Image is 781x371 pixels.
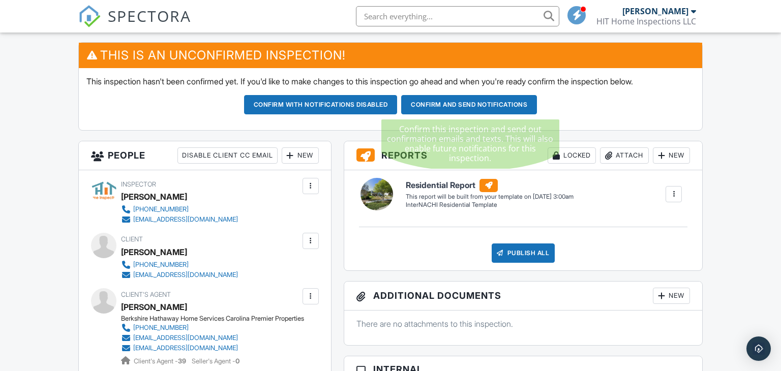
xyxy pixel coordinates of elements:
span: Inspector [121,180,156,188]
div: This report will be built from your template on [DATE] 3:00am [406,193,574,201]
div: Open Intercom Messenger [746,336,771,361]
div: [PERSON_NAME] [121,189,187,204]
div: InterNACHI Residential Template [406,201,574,209]
span: SPECTORA [108,5,191,26]
div: [PERSON_NAME] [622,6,688,16]
div: Publish All [492,243,555,263]
a: [PHONE_NUMBER] [121,260,238,270]
div: HIT Home Inspections LLC [596,16,696,26]
h3: Additional Documents [344,282,703,311]
a: [PERSON_NAME] [121,299,187,315]
div: [EMAIL_ADDRESS][DOMAIN_NAME] [133,344,238,352]
a: SPECTORA [78,14,191,35]
div: New [653,147,690,164]
div: [EMAIL_ADDRESS][DOMAIN_NAME] [133,215,238,224]
div: [PERSON_NAME] [121,244,187,260]
strong: 39 [178,357,186,365]
div: New [282,147,319,164]
h3: Reports [344,141,703,170]
div: [EMAIL_ADDRESS][DOMAIN_NAME] [133,334,238,342]
a: [PHONE_NUMBER] [121,323,296,333]
a: [EMAIL_ADDRESS][DOMAIN_NAME] [121,214,238,225]
div: Attach [600,147,649,164]
div: Locked [548,147,596,164]
button: Confirm and send notifications [401,95,537,114]
div: [EMAIL_ADDRESS][DOMAIN_NAME] [133,271,238,279]
input: Search everything... [356,6,559,26]
p: This inspection hasn't been confirmed yet. If you'd like to make changes to this inspection go ah... [86,76,695,87]
img: The Best Home Inspection Software - Spectora [78,5,101,27]
h3: This is an Unconfirmed Inspection! [79,43,703,68]
p: There are no attachments to this inspection. [356,318,690,329]
span: Seller's Agent - [192,357,239,365]
span: Client [121,235,143,243]
div: New [653,288,690,304]
button: Confirm with notifications disabled [244,95,398,114]
span: Client's Agent [121,291,171,298]
h6: Residential Report [406,179,574,192]
div: Berkshire Hathaway Home Services Carolina Premier Properties [121,315,304,323]
span: Client's Agent - [134,357,188,365]
div: Disable Client CC Email [177,147,278,164]
h3: People [79,141,331,170]
strong: 0 [235,357,239,365]
a: [PHONE_NUMBER] [121,204,238,214]
a: [EMAIL_ADDRESS][DOMAIN_NAME] [121,333,296,343]
div: [PHONE_NUMBER] [133,205,189,213]
div: [PHONE_NUMBER] [133,261,189,269]
div: [PHONE_NUMBER] [133,324,189,332]
a: [EMAIL_ADDRESS][DOMAIN_NAME] [121,270,238,280]
a: [EMAIL_ADDRESS][DOMAIN_NAME] [121,343,296,353]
